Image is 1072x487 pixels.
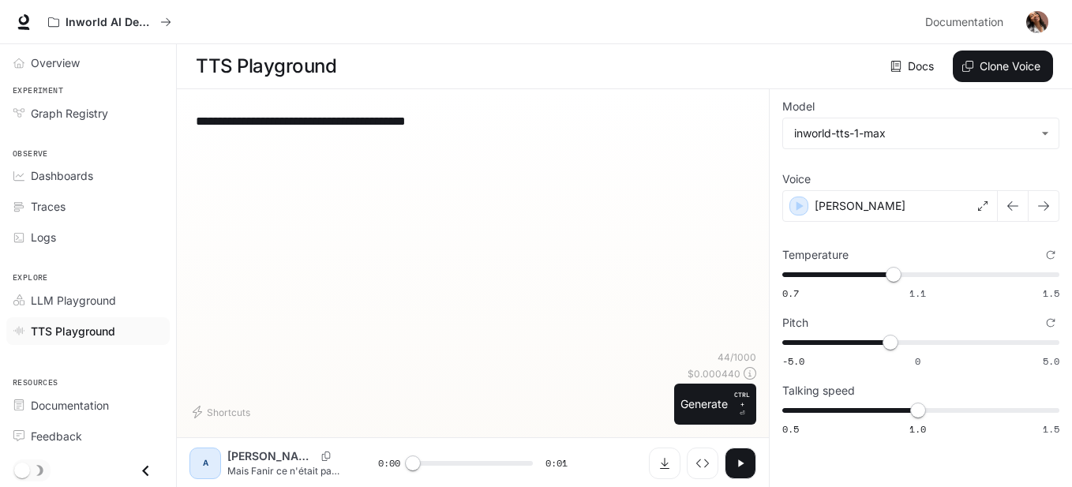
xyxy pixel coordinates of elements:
[909,287,926,300] span: 1.1
[41,6,178,38] button: All workspaces
[1043,422,1059,436] span: 1.5
[649,448,680,479] button: Download audio
[6,422,170,450] a: Feedback
[31,54,80,71] span: Overview
[31,229,56,245] span: Logs
[782,174,811,185] p: Voice
[31,397,109,414] span: Documentation
[674,384,756,425] button: GenerateCTRL +⏎
[1043,287,1059,300] span: 1.5
[66,16,154,29] p: Inworld AI Demos
[545,455,568,471] span: 0:01
[31,105,108,122] span: Graph Registry
[196,51,336,82] h1: TTS Playground
[31,167,93,184] span: Dashboards
[782,317,808,328] p: Pitch
[734,390,750,409] p: CTRL +
[227,464,340,478] p: Mais Fanir ce n'était pas dans le script ça!
[1026,11,1048,33] img: User avatar
[315,451,337,461] button: Copy Voice ID
[1043,354,1059,368] span: 5.0
[378,455,400,471] span: 0:00
[6,193,170,220] a: Traces
[782,287,799,300] span: 0.7
[31,323,115,339] span: TTS Playground
[6,99,170,127] a: Graph Registry
[31,292,116,309] span: LLM Playground
[6,317,170,345] a: TTS Playground
[782,354,804,368] span: -5.0
[953,51,1053,82] button: Clone Voice
[189,399,257,425] button: Shortcuts
[14,461,30,478] span: Dark mode toggle
[6,162,170,189] a: Dashboards
[6,223,170,251] a: Logs
[128,455,163,487] button: Close drawer
[782,101,815,112] p: Model
[887,51,940,82] a: Docs
[783,118,1059,148] div: inworld-tts-1-max
[1021,6,1053,38] button: User avatar
[919,6,1015,38] a: Documentation
[6,49,170,77] a: Overview
[31,428,82,444] span: Feedback
[782,422,799,436] span: 0.5
[909,422,926,436] span: 1.0
[734,390,750,418] p: ⏎
[782,249,849,260] p: Temperature
[31,198,66,215] span: Traces
[1042,246,1059,264] button: Reset to default
[915,354,920,368] span: 0
[193,451,218,476] div: A
[925,13,1003,32] span: Documentation
[782,385,855,396] p: Talking speed
[227,448,315,464] p: [PERSON_NAME]
[6,287,170,314] a: LLM Playground
[6,391,170,419] a: Documentation
[794,125,1033,141] div: inworld-tts-1-max
[687,448,718,479] button: Inspect
[1042,314,1059,332] button: Reset to default
[815,198,905,214] p: [PERSON_NAME]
